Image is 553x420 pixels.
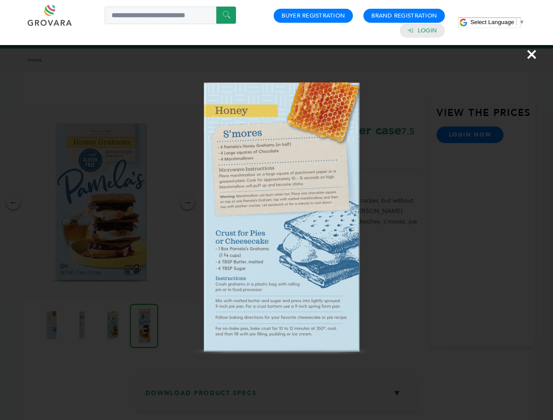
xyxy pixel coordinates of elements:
[519,19,525,25] span: ▼
[470,19,525,25] a: Select Language​
[418,27,437,35] a: Login
[371,12,437,20] a: Brand Registration
[109,50,445,386] img: Image Preview
[105,7,236,24] input: Search a product or brand...
[526,42,538,66] span: ×
[282,12,345,20] a: Buyer Registration
[470,19,514,25] span: Select Language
